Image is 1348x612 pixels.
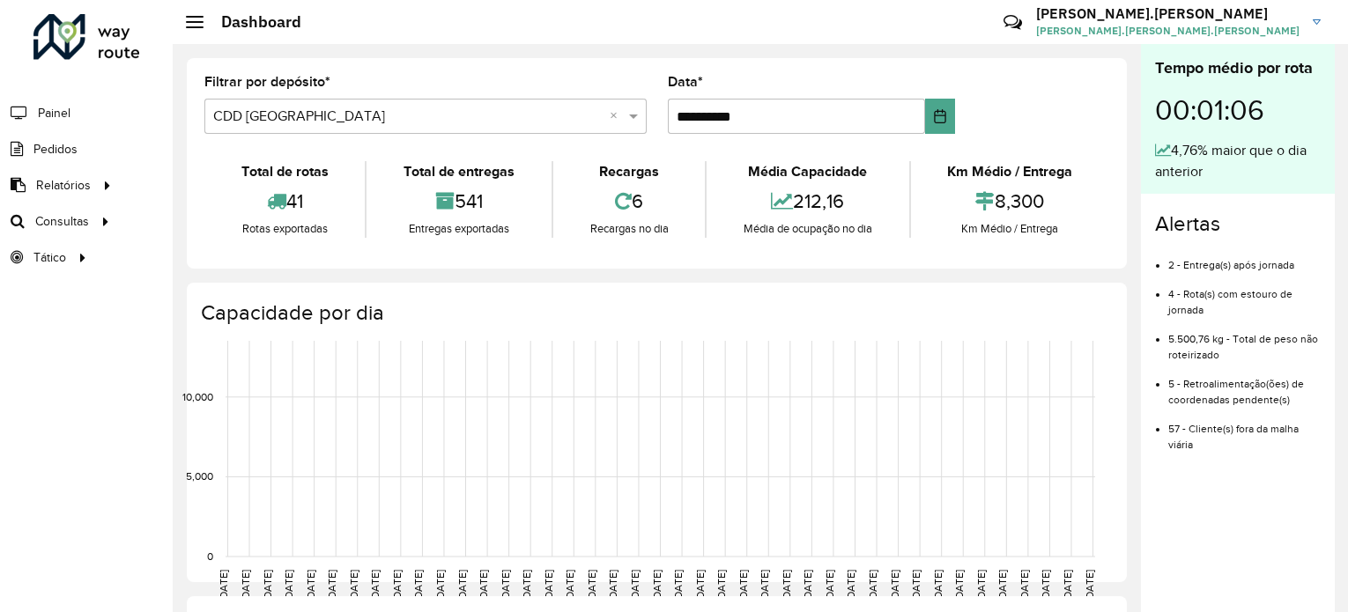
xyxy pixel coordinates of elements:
[371,220,546,238] div: Entregas exportadas
[915,182,1105,220] div: 8,300
[586,570,597,601] text: [DATE]
[925,99,955,134] button: Choose Date
[910,570,922,601] text: [DATE]
[521,570,532,601] text: [DATE]
[371,161,546,182] div: Total de entregas
[672,570,684,601] text: [DATE]
[1155,80,1321,140] div: 00:01:06
[1040,570,1051,601] text: [DATE]
[1036,5,1300,22] h3: [PERSON_NAME].[PERSON_NAME]
[996,570,1008,601] text: [DATE]
[1036,23,1300,39] span: [PERSON_NAME].[PERSON_NAME].[PERSON_NAME]
[781,570,792,601] text: [DATE]
[1168,273,1321,318] li: 4 - Rota(s) com estouro de jornada
[651,570,663,601] text: [DATE]
[975,570,987,601] text: [DATE]
[182,391,213,402] text: 10,000
[668,71,703,92] label: Data
[218,570,229,601] text: [DATE]
[262,570,273,601] text: [DATE]
[240,570,251,601] text: [DATE]
[953,570,965,601] text: [DATE]
[845,570,856,601] text: [DATE]
[305,570,316,601] text: [DATE]
[1168,318,1321,363] li: 5.500,76 kg - Total de peso não roteirizado
[915,220,1105,238] div: Km Médio / Entrega
[36,176,91,195] span: Relatórios
[1155,140,1321,182] div: 4,76% maior que o dia anterior
[715,570,727,601] text: [DATE]
[38,104,70,122] span: Painel
[711,161,904,182] div: Média Capacidade
[694,570,706,601] text: [DATE]
[434,570,446,601] text: [DATE]
[1155,56,1321,80] div: Tempo médio por rota
[369,570,381,601] text: [DATE]
[558,182,700,220] div: 6
[209,161,360,182] div: Total de rotas
[711,182,904,220] div: 212,16
[824,570,835,601] text: [DATE]
[711,220,904,238] div: Média de ocupação no dia
[35,212,89,231] span: Consultas
[456,570,468,601] text: [DATE]
[283,570,294,601] text: [DATE]
[802,570,813,601] text: [DATE]
[1168,363,1321,408] li: 5 - Retroalimentação(ões) de coordenadas pendente(s)
[607,570,618,601] text: [DATE]
[33,140,78,159] span: Pedidos
[932,570,944,601] text: [DATE]
[204,12,301,32] h2: Dashboard
[1168,408,1321,453] li: 57 - Cliente(s) fora da malha viária
[209,182,360,220] div: 41
[994,4,1032,41] a: Contato Rápido
[207,550,213,562] text: 0
[33,248,66,267] span: Tático
[543,570,554,601] text: [DATE]
[412,570,424,601] text: [DATE]
[500,570,511,601] text: [DATE]
[610,106,625,127] span: Clear all
[564,570,575,601] text: [DATE]
[326,570,337,601] text: [DATE]
[737,570,749,601] text: [DATE]
[201,300,1109,326] h4: Capacidade por dia
[391,570,403,601] text: [DATE]
[889,570,900,601] text: [DATE]
[204,71,330,92] label: Filtrar por depósito
[1155,211,1321,237] h4: Alertas
[209,220,360,238] div: Rotas exportadas
[558,220,700,238] div: Recargas no dia
[915,161,1105,182] div: Km Médio / Entrega
[867,570,878,601] text: [DATE]
[1168,244,1321,273] li: 2 - Entrega(s) após jornada
[558,161,700,182] div: Recargas
[186,471,213,483] text: 5,000
[1018,570,1030,601] text: [DATE]
[759,570,770,601] text: [DATE]
[1084,570,1095,601] text: [DATE]
[629,570,641,601] text: [DATE]
[1062,570,1073,601] text: [DATE]
[348,570,359,601] text: [DATE]
[478,570,489,601] text: [DATE]
[371,182,546,220] div: 541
